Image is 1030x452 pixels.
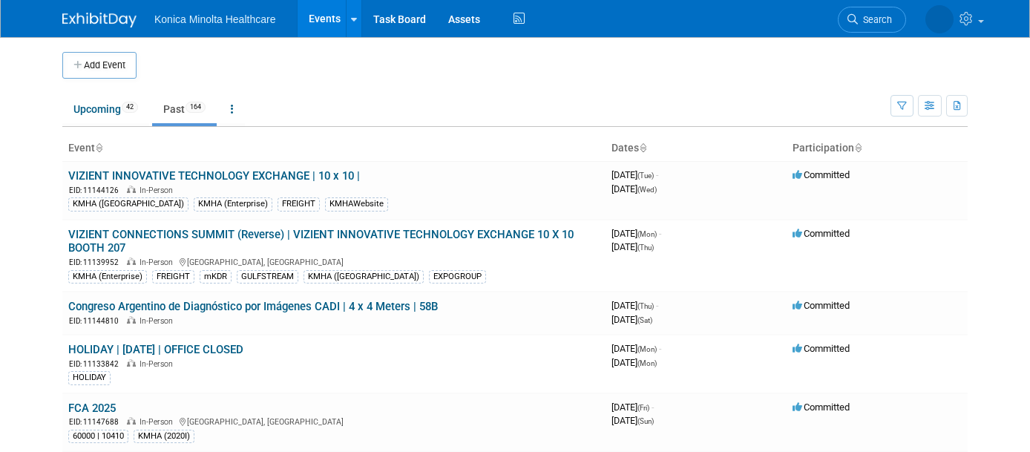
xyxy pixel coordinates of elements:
[838,7,906,33] a: Search
[140,417,177,427] span: In-Person
[62,95,149,123] a: Upcoming42
[656,169,658,180] span: -
[611,343,661,354] span: [DATE]
[62,13,137,27] img: ExhibitDay
[68,300,438,313] a: Congreso Argentino de Diagnóstico por Imágenes CADI | 4 x 4 Meters | 58B
[793,402,850,413] span: Committed
[659,228,661,239] span: -
[793,343,850,354] span: Committed
[69,258,125,266] span: EID: 11139952
[152,270,194,284] div: FREIGHT
[637,359,657,367] span: (Mon)
[611,357,657,368] span: [DATE]
[122,102,138,113] span: 42
[304,270,424,284] div: KMHA ([GEOGRAPHIC_DATA])
[611,241,654,252] span: [DATE]
[637,171,654,180] span: (Tue)
[154,13,275,25] span: Konica Minolta Healthcare
[68,197,188,211] div: KMHA ([GEOGRAPHIC_DATA])
[793,300,850,311] span: Committed
[127,186,136,193] img: In-Person Event
[140,258,177,267] span: In-Person
[127,258,136,265] img: In-Person Event
[200,270,232,284] div: mKDR
[127,417,136,425] img: In-Person Event
[637,302,654,310] span: (Thu)
[656,300,658,311] span: -
[194,197,272,211] div: KMHA (Enterprise)
[68,402,116,415] a: FCA 2025
[186,102,206,113] span: 164
[140,186,177,195] span: In-Person
[854,142,862,154] a: Sort by Participation Type
[325,197,388,211] div: KMHAWebsite
[95,142,102,154] a: Sort by Event Name
[69,317,125,325] span: EID: 11144810
[637,345,657,353] span: (Mon)
[68,169,360,183] a: VIZIENT INNOVATIVE TECHNOLOGY EXCHANGE | 10 x 10 |
[429,270,486,284] div: EXPOGROUP
[637,316,652,324] span: (Sat)
[68,270,147,284] div: KMHA (Enterprise)
[637,404,649,412] span: (Fri)
[237,270,298,284] div: GULFSTREAM
[793,169,850,180] span: Committed
[611,415,654,426] span: [DATE]
[611,228,661,239] span: [DATE]
[611,169,658,180] span: [DATE]
[925,5,954,33] img: Annette O'Mahoney
[652,402,654,413] span: -
[611,314,652,325] span: [DATE]
[127,359,136,367] img: In-Person Event
[659,343,661,354] span: -
[68,255,600,268] div: [GEOGRAPHIC_DATA], [GEOGRAPHIC_DATA]
[68,430,128,443] div: 60000 | 10410
[611,183,657,194] span: [DATE]
[611,402,654,413] span: [DATE]
[637,230,657,238] span: (Mon)
[637,417,654,425] span: (Sun)
[637,186,657,194] span: (Wed)
[787,136,968,161] th: Participation
[858,14,892,25] span: Search
[62,52,137,79] button: Add Event
[62,136,606,161] th: Event
[637,243,654,252] span: (Thu)
[69,418,125,426] span: EID: 11147688
[69,360,125,368] span: EID: 11133842
[69,186,125,194] span: EID: 11144126
[611,300,658,311] span: [DATE]
[68,415,600,428] div: [GEOGRAPHIC_DATA], [GEOGRAPHIC_DATA]
[140,359,177,369] span: In-Person
[68,343,243,356] a: HOLIDAY | [DATE] | OFFICE CLOSED
[606,136,787,161] th: Dates
[152,95,217,123] a: Past164
[68,371,111,384] div: HOLIDAY
[127,316,136,324] img: In-Person Event
[140,316,177,326] span: In-Person
[793,228,850,239] span: Committed
[639,142,646,154] a: Sort by Start Date
[68,228,574,255] a: VIZIENT CONNECTIONS SUMMIT (Reverse) | VIZIENT INNOVATIVE TECHNOLOGY EXCHANGE 10 X 10 BOOTH 207
[278,197,320,211] div: FREIGHT
[134,430,194,443] div: KMHA (2020I)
